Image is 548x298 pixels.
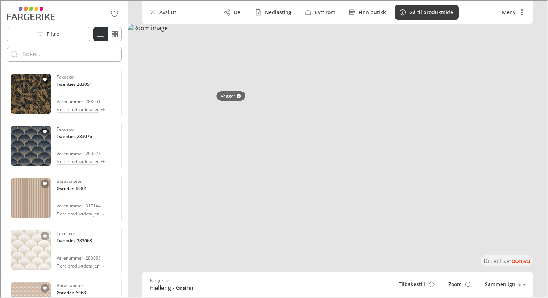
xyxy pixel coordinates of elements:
button: Enter compare mode [478,277,529,291]
p: Boråstapeter [56,282,83,288]
p: Finn butikk [358,8,385,15]
button: Show details for Fjelleng [147,276,253,291]
span: Varenummer: 283051 [56,98,104,104]
p: Gå til produktside [408,8,452,15]
h4: Østerlen 6982 [56,185,85,191]
button: Bytt til enkel visning [107,26,121,41]
div: See Twenties 283051 in the room [6,69,121,117]
button: Open the filters menu [6,26,90,41]
p: Flere produktdetaljer [56,106,98,112]
button: Bytt til detaljvisning [92,26,107,41]
p: Flere produktdetaljer [56,262,98,269]
p: Fargerike [149,277,169,283]
button: Gå til produktside [394,4,458,19]
button: Add Twenties 283068 to favorites [40,231,49,240]
div: See Twenties 283068 in the room [6,225,121,274]
input: Enter products to search for [22,48,105,59]
h4: Twenties 283051 [56,80,91,87]
button: Add Twenties 283076 to favorites [40,127,49,135]
img: Twenties 283076. Link opens in a new window. [10,125,50,165]
img: Room image [127,23,547,271]
p: Vegger [220,92,234,98]
button: Flere produktdetaljer [56,209,104,217]
img: Logo representing Fargerike. [6,6,55,20]
button: Avslutt [144,4,181,19]
div: Product List Mode Selector [92,26,121,41]
p: Filtre [46,30,58,37]
button: More actions [495,4,529,19]
p: Drevet av [483,256,529,264]
div: Visningsmodulen er drevet av Roomvo. [483,256,529,264]
img: Twenties 283051. Link opens in a new window. [10,73,50,113]
span: Varenummer: 317144 [56,202,104,209]
img: Østerlen 6982. Link opens in a new window. [10,177,50,217]
a: Gå til Fargerikes nettsted. [6,6,55,20]
button: Flere produktdetaljer [56,261,104,269]
p: Nedlasting [264,8,291,15]
button: Bytt rom [299,4,340,19]
button: Finn butikk [343,4,391,19]
img: Twenties 283068. Link opens in a new window. [10,230,50,269]
button: No favorites [107,6,121,20]
span: Varenummer: 283068 [56,254,104,261]
button: Flere produktdetaljer [56,105,104,113]
p: Texdecor [56,73,75,80]
button: Flere produktdetaljer [56,157,104,165]
button: Add Østerlen 6968 to favorites [40,283,49,292]
p: Avslutt [159,8,175,15]
h4: Twenties 283076 [56,133,91,139]
h6: Fjelleng - Grønn [149,283,251,291]
button: Reset product [392,277,439,291]
button: Del [219,4,247,19]
button: Nedlasting [250,4,296,19]
button: Zoom room image [442,277,476,291]
button: Vegger [215,90,245,100]
p: Texdecor [56,230,75,236]
p: Texdecor [56,125,75,132]
button: Add Østerlen 6982 to favorites [40,179,49,188]
span: Varenummer: 283076 [56,150,104,156]
button: Add Twenties 283051 to favorites [40,75,49,83]
p: Del [233,8,241,15]
img: roomvo_wordmark.svg [509,259,529,262]
div: See Twenties 283076 in the room [6,121,121,169]
h4: Østerlen 6968 [56,289,85,295]
p: Flere produktdetaljer [56,158,98,164]
div: See Østerlen 6982 in the room [6,173,121,222]
p: Boråstapeter [56,177,83,184]
h4: Twenties 283068 [56,237,91,243]
p: Flere produktdetaljer [56,210,98,217]
p: Bytt rom [314,8,335,15]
